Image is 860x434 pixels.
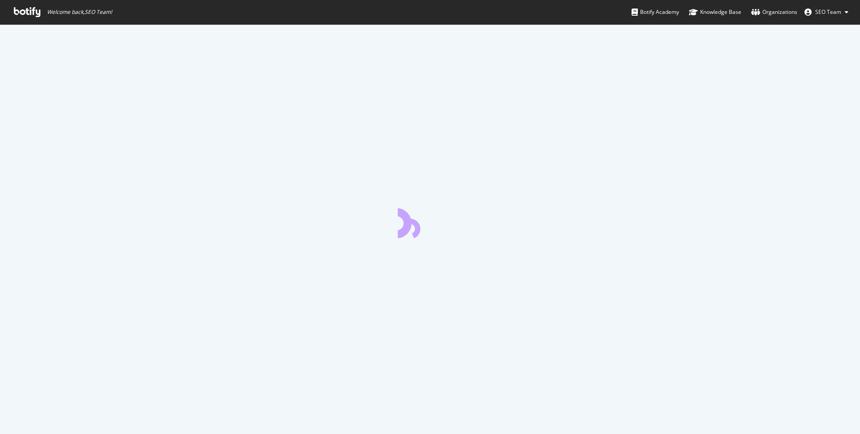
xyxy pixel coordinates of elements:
[632,8,679,17] div: Botify Academy
[47,9,112,16] span: Welcome back, SEO Team !
[797,5,856,19] button: SEO Team
[815,8,841,16] span: SEO Team
[689,8,741,17] div: Knowledge Base
[751,8,797,17] div: Organizations
[398,206,462,238] div: animation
